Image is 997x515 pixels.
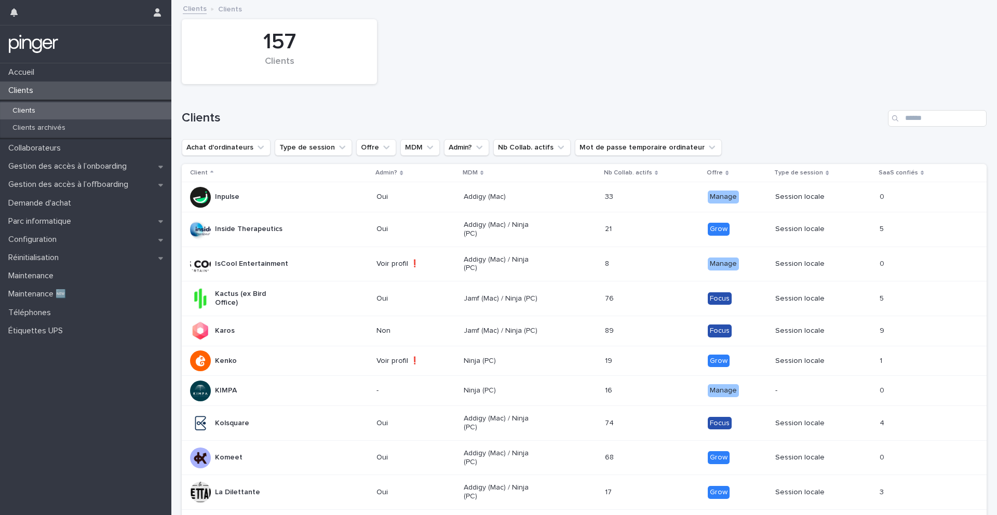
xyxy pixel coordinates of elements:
[376,193,451,201] p: Oui
[4,235,65,245] p: Configuration
[182,247,987,281] tr: IsCool EntertainmentVoir profil ❗Addigy (Mac) / Ninja (PC)88 ManageSession locale00
[575,139,722,156] button: Mot de passe temporaire ordinateur
[708,324,732,337] div: Focus
[376,294,451,303] p: Oui
[182,376,987,406] tr: KIMPA-Ninja (PC)1616 Manage-00
[4,308,59,318] p: Téléphones
[775,357,850,365] p: Session locale
[708,191,739,204] div: Manage
[4,86,42,96] p: Clients
[605,191,615,201] p: 33
[605,257,611,268] p: 8
[215,260,288,268] p: IsCool Entertainment
[182,281,987,316] tr: Kactus (ex Bird Office)OuiJamf (Mac) / Ninja (PC)7676 FocusSession locale55
[880,324,886,335] p: 9
[880,292,886,303] p: 5
[4,180,137,189] p: Gestion des accès à l’offboarding
[215,357,237,365] p: Kenko
[708,451,730,464] div: Grow
[880,355,884,365] p: 1
[888,110,987,127] input: Search
[182,111,884,126] h1: Clients
[708,355,730,368] div: Grow
[880,257,886,268] p: 0
[182,139,271,156] button: Achat d'ordinateurs
[376,386,451,395] p: -
[215,419,249,428] p: Kolsquare
[775,193,850,201] p: Session locale
[708,223,730,236] div: Grow
[275,139,352,156] button: Type de session
[464,386,538,395] p: Ninja (PC)
[708,486,730,499] div: Grow
[605,223,614,234] p: 21
[464,357,538,365] p: Ninja (PC)
[182,346,987,376] tr: KenkoVoir profil ❗Ninja (PC)1919 GrowSession locale11
[464,255,538,273] p: Addigy (Mac) / Ninja (PC)
[376,225,451,234] p: Oui
[464,221,538,238] p: Addigy (Mac) / Ninja (PC)
[605,451,616,462] p: 68
[707,167,723,179] p: Offre
[775,453,850,462] p: Session locale
[880,417,886,428] p: 4
[708,384,739,397] div: Manage
[879,167,918,179] p: SaaS confiés
[444,139,489,156] button: Admin?
[605,417,616,428] p: 74
[464,414,538,432] p: Addigy (Mac) / Ninja (PC)
[880,451,886,462] p: 0
[493,139,571,156] button: Nb Collab. actifs
[775,386,850,395] p: -
[464,327,538,335] p: Jamf (Mac) / Ninja (PC)
[215,290,289,307] p: Kactus (ex Bird Office)
[605,384,614,395] p: 16
[183,2,207,14] a: Clients
[376,260,451,268] p: Voir profil ❗
[182,212,987,247] tr: Inside TherapeuticsOuiAddigy (Mac) / Ninja (PC)2121 GrowSession locale55
[375,167,397,179] p: Admin?
[775,488,850,497] p: Session locale
[376,488,451,497] p: Oui
[4,198,79,208] p: Demande d'achat
[464,294,538,303] p: Jamf (Mac) / Ninja (PC)
[4,67,43,77] p: Accueil
[708,292,732,305] div: Focus
[190,167,208,179] p: Client
[708,257,739,270] div: Manage
[604,167,652,179] p: Nb Collab. actifs
[880,191,886,201] p: 0
[376,453,451,462] p: Oui
[775,260,850,268] p: Session locale
[880,223,886,234] p: 5
[775,419,850,428] p: Session locale
[4,253,67,263] p: Réinitialisation
[605,355,614,365] p: 19
[356,139,396,156] button: Offre
[464,483,538,501] p: Addigy (Mac) / Ninja (PC)
[376,327,451,335] p: Non
[215,488,260,497] p: La Dilettante
[215,453,242,462] p: Komeet
[218,3,242,14] p: Clients
[400,139,440,156] button: MDM
[182,182,987,212] tr: InpulseOuiAddigy (Mac)3333 ManageSession locale00
[4,124,74,132] p: Clients archivés
[774,167,823,179] p: Type de session
[8,34,59,55] img: mTgBEunGTSyRkCgitkcU
[464,449,538,467] p: Addigy (Mac) / Ninja (PC)
[182,475,987,510] tr: La DilettanteOuiAddigy (Mac) / Ninja (PC)1717 GrowSession locale33
[775,225,850,234] p: Session locale
[775,294,850,303] p: Session locale
[708,417,732,430] div: Focus
[376,419,451,428] p: Oui
[880,384,886,395] p: 0
[182,316,987,346] tr: KarosNonJamf (Mac) / Ninja (PC)8989 FocusSession locale99
[605,292,616,303] p: 76
[4,161,135,171] p: Gestion des accès à l’onboarding
[182,440,987,475] tr: KomeetOuiAddigy (Mac) / Ninja (PC)6868 GrowSession locale00
[605,486,614,497] p: 17
[605,324,616,335] p: 89
[4,106,44,115] p: Clients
